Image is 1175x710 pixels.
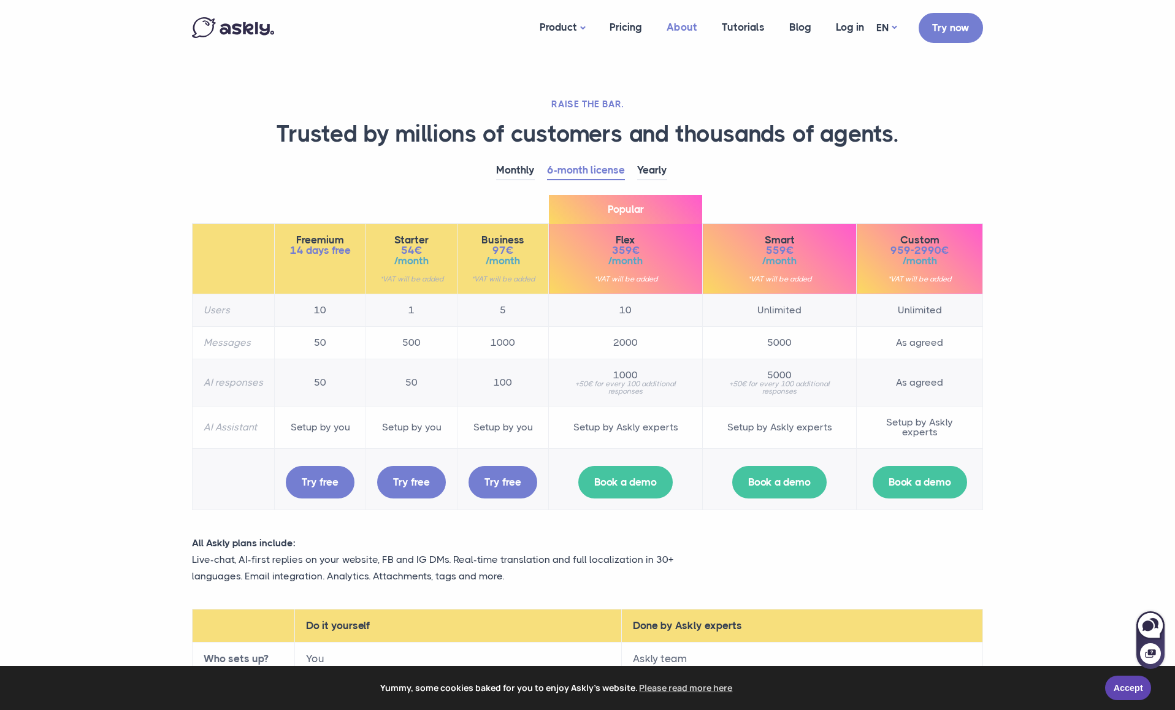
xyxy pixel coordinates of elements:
h1: Trusted by millions of customers and thousands of agents. [192,120,983,149]
a: Try now [919,13,983,43]
th: AI Assistant [193,406,275,448]
a: Book a demo [578,466,673,498]
span: As agreed [868,378,971,387]
span: 959-2990€ [868,245,971,256]
a: Monthly [496,161,535,180]
td: 2000 [549,326,703,359]
th: Users [193,294,275,326]
span: /month [868,256,971,266]
iframe: Askly chat [1135,609,1166,670]
td: Setup by Askly experts [703,406,857,448]
h2: RAISE THE BAR. [192,98,983,110]
span: Business [469,235,537,245]
span: Starter [377,235,446,245]
a: Tutorials [710,4,777,51]
th: Done by Askly experts [622,609,983,643]
td: 5000 [703,326,857,359]
a: 6-month license [547,161,625,180]
small: *VAT will be added [868,275,971,283]
span: /month [377,256,446,266]
td: Askly team [622,643,983,676]
th: Who sets up? [193,643,295,676]
span: 97€ [469,245,537,256]
small: *VAT will be added [714,275,845,283]
strong: All Askly plans include: [192,537,296,549]
a: Yearly [637,161,667,180]
p: Live-chat, AI-first replies on your website, FB and IG DMs. Real-time translation and full locali... [192,551,713,584]
td: 10 [549,294,703,326]
span: 54€ [377,245,446,256]
span: 559€ [714,245,845,256]
span: 5000 [714,370,845,380]
a: learn more about cookies [638,679,735,697]
span: Yummy, some cookies baked for you to enjoy Askly's website. [18,679,1097,697]
td: Unlimited [857,294,983,326]
td: 50 [366,359,457,406]
a: Blog [777,4,824,51]
span: Flex [560,235,691,245]
span: /month [560,256,691,266]
td: 500 [366,326,457,359]
th: AI responses [193,359,275,406]
a: EN [876,19,897,37]
small: *VAT will be added [377,275,446,283]
td: Setup by you [457,406,549,448]
span: Smart [714,235,845,245]
a: Accept [1105,676,1151,700]
span: /month [714,256,845,266]
td: Unlimited [703,294,857,326]
a: Try free [286,466,354,498]
td: 1 [366,294,457,326]
td: 100 [457,359,549,406]
small: *VAT will be added [469,275,537,283]
span: Custom [868,235,971,245]
small: *VAT will be added [560,275,691,283]
small: +50€ for every 100 additional responses [560,380,691,395]
img: Askly [192,17,274,38]
span: 1000 [560,370,691,380]
td: You [295,643,622,676]
td: Setup by Askly experts [549,406,703,448]
a: Log in [824,4,876,51]
td: 50 [275,359,366,406]
a: Book a demo [873,466,967,498]
a: Pricing [597,4,654,51]
td: 5 [457,294,549,326]
span: Freemium [286,235,354,245]
td: As agreed [857,326,983,359]
td: Setup by you [275,406,366,448]
a: Try free [469,466,537,498]
a: About [654,4,710,51]
td: Setup by you [366,406,457,448]
td: 10 [275,294,366,326]
span: Popular [549,195,702,224]
small: +50€ for every 100 additional responses [714,380,845,395]
span: /month [469,256,537,266]
a: Book a demo [732,466,827,498]
td: Setup by Askly experts [857,406,983,448]
th: Messages [193,326,275,359]
span: 359€ [560,245,691,256]
th: Do it yourself [295,609,622,643]
a: Product [527,4,597,52]
td: 1000 [457,326,549,359]
a: Try free [377,466,446,498]
span: 14 days free [286,245,354,256]
td: 50 [275,326,366,359]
